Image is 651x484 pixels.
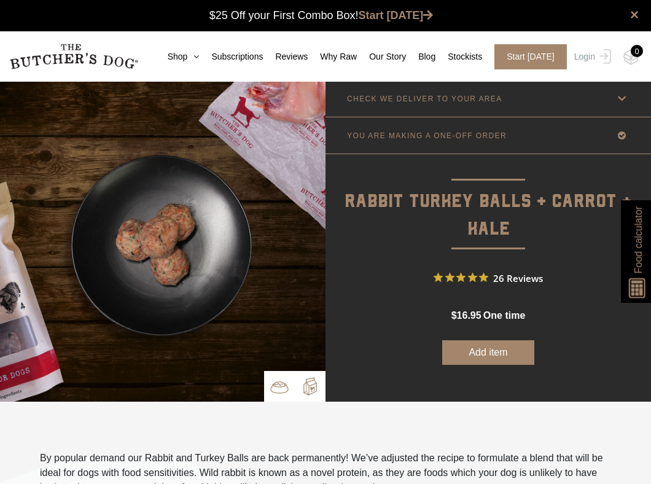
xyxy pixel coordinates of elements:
[631,206,645,273] span: Food calculator
[263,50,308,63] a: Reviews
[325,80,651,117] a: CHECK WE DELIVER TO YOUR AREA
[359,9,434,21] a: Start [DATE]
[451,310,457,321] span: $
[623,49,639,65] img: TBD_Cart-Empty.png
[571,44,611,69] a: Login
[325,117,651,154] a: YOU ARE MAKING A ONE-OFF ORDER
[434,268,543,287] button: Rated 5 out of 5 stars from 26 reviews. Jump to reviews.
[155,50,200,63] a: Shop
[347,131,507,140] p: YOU ARE MAKING A ONE-OFF ORDER
[482,44,571,69] a: Start [DATE]
[347,95,502,103] p: CHECK WE DELIVER TO YOUR AREA
[494,44,567,69] span: Start [DATE]
[457,310,481,321] span: 16.95
[483,310,525,321] span: one time
[270,378,289,396] img: TBD_Bowl.png
[442,340,534,365] button: Add item
[308,50,357,63] a: Why Raw
[301,377,319,396] img: TBD_Build-A-Box-2.png
[357,50,406,63] a: Our Story
[630,7,639,22] a: close
[435,50,482,63] a: Stockists
[631,45,643,57] div: 0
[325,154,651,244] p: Rabbit Turkey Balls + Carrot + Kale
[406,50,435,63] a: Blog
[493,268,543,287] span: 26 Reviews
[199,50,263,63] a: Subscriptions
